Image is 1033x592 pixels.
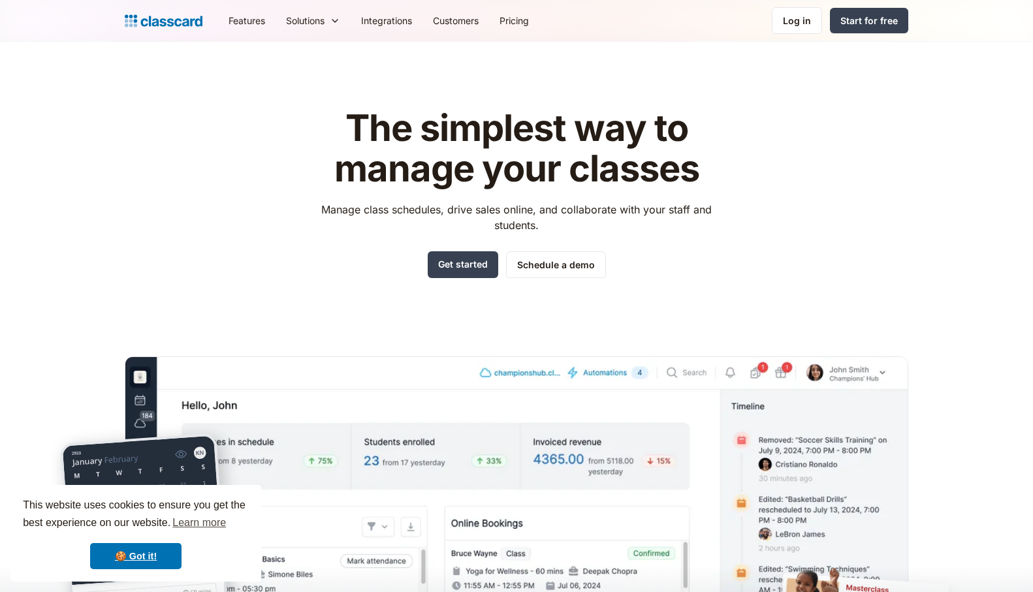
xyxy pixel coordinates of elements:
span: This website uses cookies to ensure you get the best experience on our website. [23,497,249,533]
div: Log in [783,14,811,27]
a: Start for free [830,8,908,33]
div: Start for free [840,14,898,27]
h1: The simplest way to manage your classes [310,108,724,189]
a: Schedule a demo [506,251,606,278]
a: learn more about cookies [170,513,228,533]
a: Customers [422,6,489,35]
a: Features [218,6,276,35]
div: Solutions [276,6,351,35]
p: Manage class schedules, drive sales online, and collaborate with your staff and students. [310,202,724,233]
div: cookieconsent [10,485,261,582]
a: Integrations [351,6,422,35]
div: Solutions [286,14,325,27]
a: Get started [428,251,498,278]
a: dismiss cookie message [90,543,182,569]
a: Log in [772,7,822,34]
a: Logo [125,12,202,30]
a: Pricing [489,6,539,35]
